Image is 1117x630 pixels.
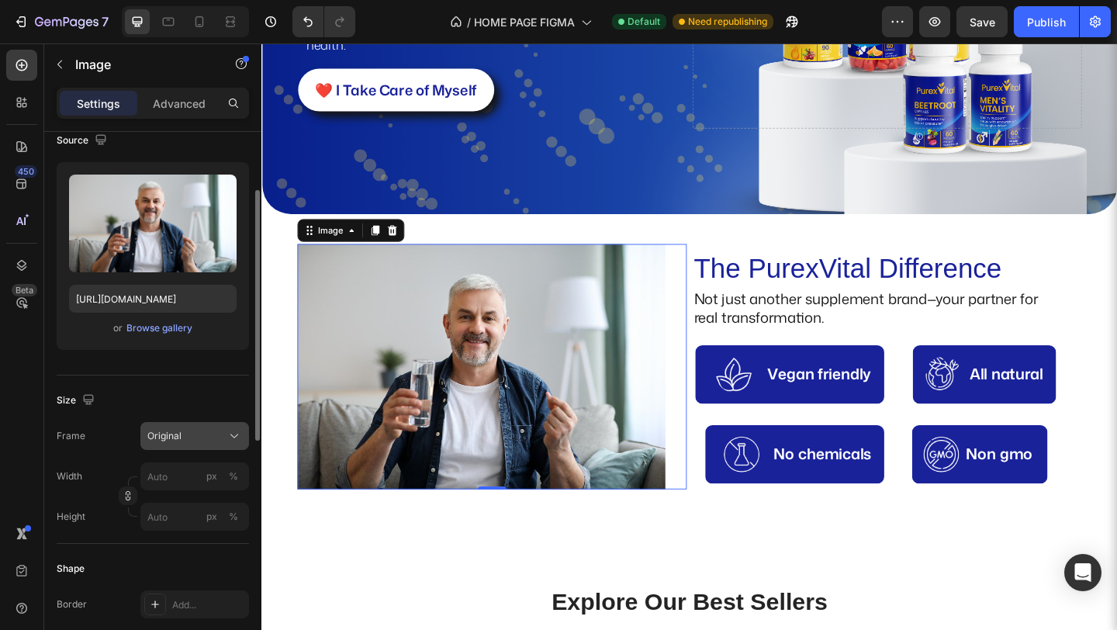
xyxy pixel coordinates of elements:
[720,427,759,466] img: gempages_581569419205935699-e4c37efd-6b8b-4a8f-9ef3-9f77d6133ea4.png
[126,320,193,336] button: Browse gallery
[39,218,439,485] img: c44a39e747a4cc390d04bc10d068e360.jpg
[1064,554,1101,591] div: Open Intercom Messenger
[57,469,82,483] label: Width
[503,427,541,466] img: gempages_581569419205935699-4e79b650-8dfa-4e29-96e4-45dcec4d353b.png
[469,224,892,265] h2: The PurexVital Difference
[69,285,237,313] input: https://example.com/image.jpg
[1027,14,1066,30] div: Publish
[172,598,245,612] div: Add...
[224,507,243,526] button: px
[12,284,37,296] div: Beta
[75,55,207,74] p: Image
[261,43,1117,630] iframe: Design area
[494,341,533,379] img: gempages_581569419205935699-3e2e82f5-865e-4d0d-9771-d1a89383593a.png
[69,175,237,272] img: preview-image
[970,16,995,29] span: Save
[467,14,471,30] span: /
[229,510,238,524] div: %
[147,429,182,443] span: Original
[57,562,85,576] div: Shape
[153,95,206,112] p: Advanced
[77,95,120,112] p: Settings
[956,6,1008,37] button: Save
[688,15,767,29] span: Need republishing
[102,12,109,31] p: 7
[13,591,918,625] p: Explore Our Best Sellers
[140,462,249,490] input: px%
[229,469,238,483] div: %
[722,341,761,379] img: gempages_581569419205935699-49377b0b-57b7-43fb-bfd6-3444490030a6.png
[206,510,217,524] div: px
[140,503,249,531] input: px%
[474,14,575,30] span: HOME PAGE FIGMA
[113,319,123,337] span: or
[766,432,841,462] p: Non gmo
[57,597,87,611] div: Border
[292,6,355,37] div: Undo/Redo
[557,432,663,462] p: No chemicals
[57,510,85,524] label: Height
[628,15,660,29] span: Default
[140,422,249,450] button: Original
[126,321,192,335] div: Browse gallery
[1014,6,1079,37] button: Publish
[58,196,92,210] div: Image
[6,6,116,37] button: 7
[202,507,221,526] button: %
[470,267,867,307] p: Not just another supplement brand—your partner for real transformation.
[224,467,243,486] button: px
[57,429,85,443] label: Frame
[57,390,98,411] div: Size
[202,467,221,486] button: %
[57,130,110,151] div: Source
[550,345,663,375] p: Vegan friendly
[770,345,850,375] p: All natural
[206,469,217,483] div: px
[15,165,37,178] div: 450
